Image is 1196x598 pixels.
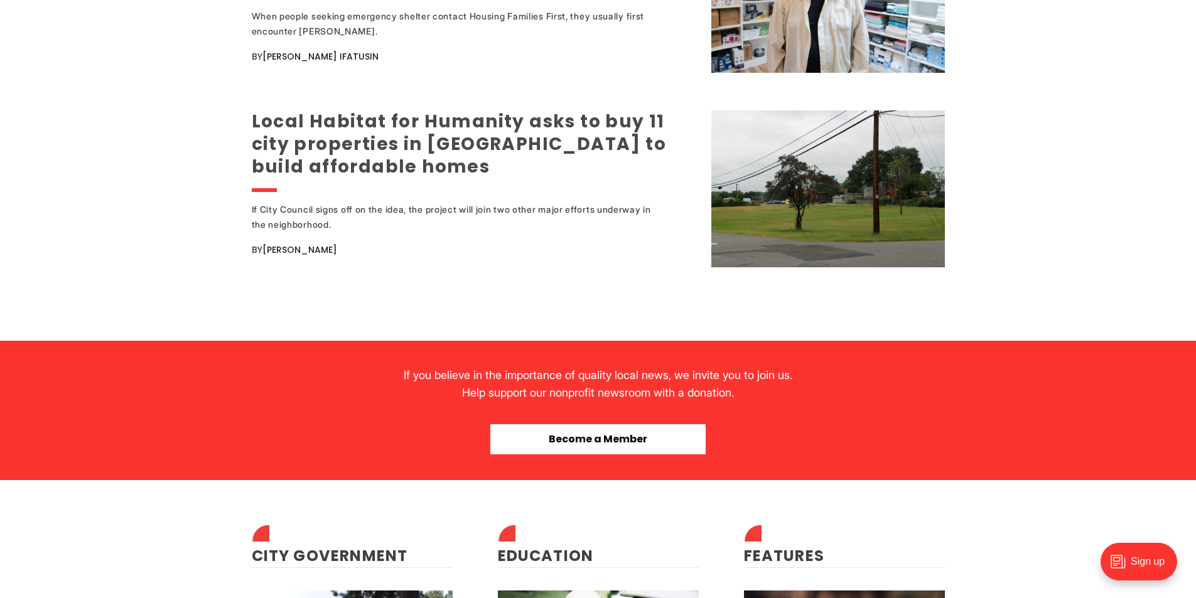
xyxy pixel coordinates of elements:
[262,50,379,63] a: [PERSON_NAME] Ifatusin
[490,424,706,454] button: Become a Member
[394,366,802,402] div: If you believe in the importance of quality local news, we invite you to join us. Help support ou...
[252,49,696,64] div: By
[252,202,660,232] div: If City Council signs off on the idea, the project will join two other major efforts underway in ...
[498,545,594,566] a: Education
[262,243,337,256] a: [PERSON_NAME]
[252,242,696,257] div: By
[252,109,667,179] a: Local Habitat for Humanity asks to buy 11 city properties in [GEOGRAPHIC_DATA] to build affordabl...
[1090,537,1196,598] iframe: portal-trigger
[711,110,945,267] img: Local Habitat for Humanity asks to buy 11 city properties in Northside to build affordable homes
[744,545,825,566] a: Features
[252,9,660,39] div: When people seeking emergency shelter contact Housing Families First, they usually first encounte...
[252,545,408,566] a: City Government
